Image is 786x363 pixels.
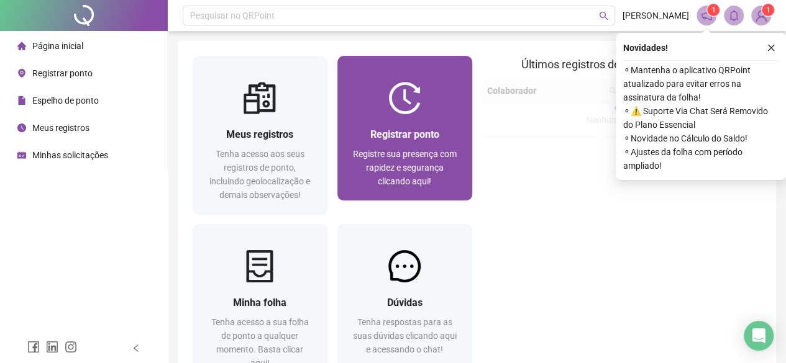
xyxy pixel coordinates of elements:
[233,297,286,308] span: Minha folha
[370,128,439,140] span: Registrar ponto
[46,341,58,353] span: linkedin
[623,132,779,145] span: ⚬ Novidade no Cálculo do Saldo!
[209,149,310,200] span: Tenha acesso aos seus registros de ponto, incluindo geolocalização e demais observações!
[623,63,779,104] span: ⚬ Mantenha o aplicativo QRPoint atualizado para evitar erros na assinatura da folha!
[353,317,457,354] span: Tenha respostas para as suas dúvidas clicando aqui e acessando o chat!
[193,56,327,214] a: Meus registrosTenha acesso aos seus registros de ponto, incluindo geolocalização e demais observa...
[65,341,77,353] span: instagram
[337,56,472,200] a: Registrar pontoRegistre sua presença com rapidez e segurança clicando aqui!
[728,10,739,21] span: bell
[32,123,89,133] span: Meus registros
[353,149,457,186] span: Registre sua presença com rapidez e segurança clicando aqui!
[766,6,770,14] span: 1
[767,43,775,52] span: close
[387,297,423,308] span: Dúvidas
[744,321,774,351] div: Open Intercom Messenger
[711,6,716,14] span: 1
[623,9,689,22] span: [PERSON_NAME]
[32,150,108,160] span: Minhas solicitações
[17,42,26,50] span: home
[762,4,774,16] sup: Atualize o seu contato no menu Meus Dados
[623,145,779,173] span: ⚬ Ajustes da folha com período ampliado!
[17,69,26,78] span: environment
[752,6,770,25] img: 87944
[132,344,140,352] span: left
[701,10,712,21] span: notification
[17,96,26,105] span: file
[17,151,26,159] span: schedule
[32,41,83,51] span: Página inicial
[599,11,608,20] span: search
[226,128,293,140] span: Meus registros
[32,96,99,105] span: Espelho de ponto
[27,341,40,353] span: facebook
[707,4,720,16] sup: 1
[17,123,26,132] span: clock-circle
[521,58,722,71] span: Últimos registros de ponto sincronizados
[623,104,779,132] span: ⚬ ⚠️ Suporte Via Chat Será Removido do Plano Essencial
[32,68,93,78] span: Registrar ponto
[623,41,668,55] span: Novidades !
